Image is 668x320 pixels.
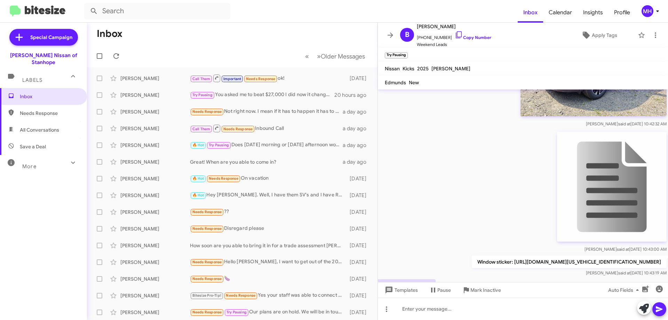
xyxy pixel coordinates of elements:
[190,225,346,233] div: Disregard please
[226,293,255,298] span: Needs Response
[190,208,346,216] div: ??
[578,2,609,23] a: Insights
[223,77,241,81] span: Important
[20,93,79,100] span: Inbox
[30,34,72,41] span: Special Campaign
[192,77,210,81] span: Call Them
[22,163,37,170] span: More
[334,92,372,99] div: 20 hours ago
[343,125,372,132] div: a day ago
[636,5,660,17] button: MH
[120,309,190,316] div: [PERSON_NAME]
[563,29,635,41] button: Apply Tags
[343,158,372,165] div: a day ago
[190,141,343,149] div: Does [DATE] morning or [DATE] afternoon work for you?
[456,284,507,296] button: Mark Inactive
[120,175,190,182] div: [PERSON_NAME]
[120,125,190,132] div: [PERSON_NAME]
[346,292,372,299] div: [DATE]
[209,176,238,181] span: Needs Response
[20,126,59,133] span: All Conversations
[618,121,630,126] span: said at
[301,49,313,63] button: Previous
[190,291,346,299] div: Yes your staff was able to connect with us about the pathfinder. However, a deal was not made to ...
[409,79,419,86] span: New
[592,29,617,41] span: Apply Tags
[383,284,418,296] span: Templates
[190,124,343,133] div: Inbound Call
[584,247,667,252] span: [PERSON_NAME] [DATE] 10:43:00 AM
[226,310,247,314] span: Try Pausing
[346,209,372,216] div: [DATE]
[192,93,213,97] span: Try Pausing
[379,279,436,292] p: I will get back to you
[190,191,346,199] div: Hey [PERSON_NAME]. Well, I have them SV's and I have Rock Creeks here, available and ready to go....
[455,35,491,40] a: Copy Number
[246,77,276,81] span: Needs Response
[120,108,190,115] div: [PERSON_NAME]
[586,270,667,275] span: [PERSON_NAME] [DATE] 10:43:19 AM
[518,2,543,23] a: Inbox
[192,293,221,298] span: Bitesize Pro-Tip!
[190,174,346,182] div: On vacation
[120,209,190,216] div: [PERSON_NAME]
[120,75,190,82] div: [PERSON_NAME]
[378,284,423,296] button: Templates
[305,52,309,61] span: «
[417,41,491,48] span: Weekend Leads
[437,284,451,296] span: Pause
[603,284,647,296] button: Auto Fields
[343,142,372,149] div: a day ago
[301,49,369,63] nav: Page navigation example
[120,259,190,266] div: [PERSON_NAME]
[346,175,372,182] div: [DATE]
[192,109,222,114] span: Needs Response
[120,292,190,299] div: [PERSON_NAME]
[120,242,190,249] div: [PERSON_NAME]
[417,22,491,31] span: [PERSON_NAME]
[190,91,334,99] div: You asked me to beat $27,000 I did now it changes, my offer stands as previously mentioned, if an...
[120,92,190,99] div: [PERSON_NAME]
[423,284,456,296] button: Pause
[417,31,491,41] span: [PHONE_NUMBER]
[190,275,346,283] div: 🍆
[385,65,400,72] span: Nissan
[642,5,653,17] div: MH
[20,110,79,117] span: Needs Response
[192,210,222,214] span: Needs Response
[472,256,667,268] p: Window sticker: [URL][DOMAIN_NAME][US_VEHICLE_IDENTIFICATION_NUMBER]
[403,65,414,72] span: Kicks
[9,29,78,46] a: Special Campaign
[192,310,222,314] span: Needs Response
[543,2,578,23] a: Calendar
[192,226,222,231] span: Needs Response
[321,53,365,60] span: Older Messages
[192,127,210,131] span: Call Them
[617,247,629,252] span: said at
[609,2,636,23] a: Profile
[20,143,46,150] span: Save a Deal
[192,143,204,147] span: 🔥 Hot
[120,142,190,149] div: [PERSON_NAME]
[97,28,122,39] h1: Inbox
[346,259,372,266] div: [DATE]
[120,192,190,199] div: [PERSON_NAME]
[431,65,470,72] span: [PERSON_NAME]
[120,225,190,232] div: [PERSON_NAME]
[346,75,372,82] div: [DATE]
[190,74,346,83] div: ok!
[190,158,343,165] div: Great! When are you able to come in?
[120,158,190,165] div: [PERSON_NAME]
[313,49,369,63] button: Next
[346,309,372,316] div: [DATE]
[190,242,346,249] div: How soon are you able to bring it in for a trade assessment [PERSON_NAME]?
[346,192,372,199] div: [DATE]
[317,52,321,61] span: »
[417,65,429,72] span: 2025
[192,193,204,197] span: 🔥 Hot
[190,108,343,116] div: Not right now. I mean if it has to happen it has to happen.
[22,77,42,83] span: Labels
